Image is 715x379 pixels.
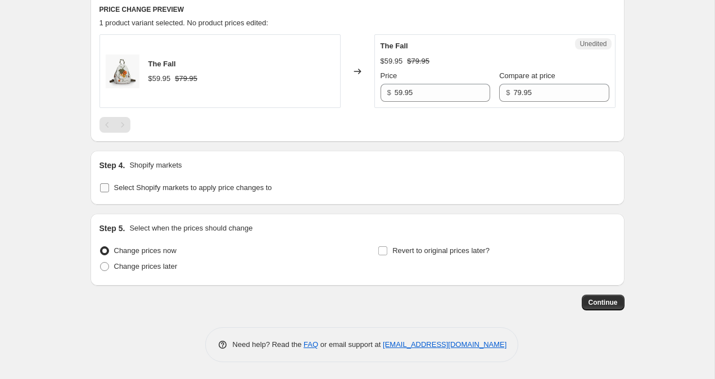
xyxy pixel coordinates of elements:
div: $59.95 [381,56,403,67]
strike: $79.95 [175,73,197,84]
span: Change prices later [114,262,178,270]
span: Continue [589,298,618,307]
span: Change prices now [114,246,177,255]
nav: Pagination [99,117,130,133]
strike: $79.95 [407,56,429,67]
a: [EMAIL_ADDRESS][DOMAIN_NAME] [383,340,506,349]
span: The Fall [148,60,176,68]
h2: Step 4. [99,160,125,171]
span: $ [506,88,510,97]
a: FAQ [304,340,318,349]
span: Compare at price [499,71,555,80]
span: $ [387,88,391,97]
span: or email support at [318,340,383,349]
div: $59.95 [148,73,171,84]
h2: Step 5. [99,223,125,234]
span: Price [381,71,397,80]
h6: PRICE CHANGE PREVIEW [99,5,616,14]
span: Select Shopify markets to apply price changes to [114,183,272,192]
span: 1 product variant selected. No product prices edited: [99,19,269,27]
span: Unedited [580,39,607,48]
span: The Fall [381,42,408,50]
span: Revert to original prices later? [392,246,490,255]
img: S585b7cc0ab6746cba71a2fe7ee721b81Y_1_1_80x.jpg [106,55,139,88]
span: Need help? Read the [233,340,304,349]
p: Select when the prices should change [129,223,252,234]
button: Continue [582,295,625,310]
p: Shopify markets [129,160,182,171]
